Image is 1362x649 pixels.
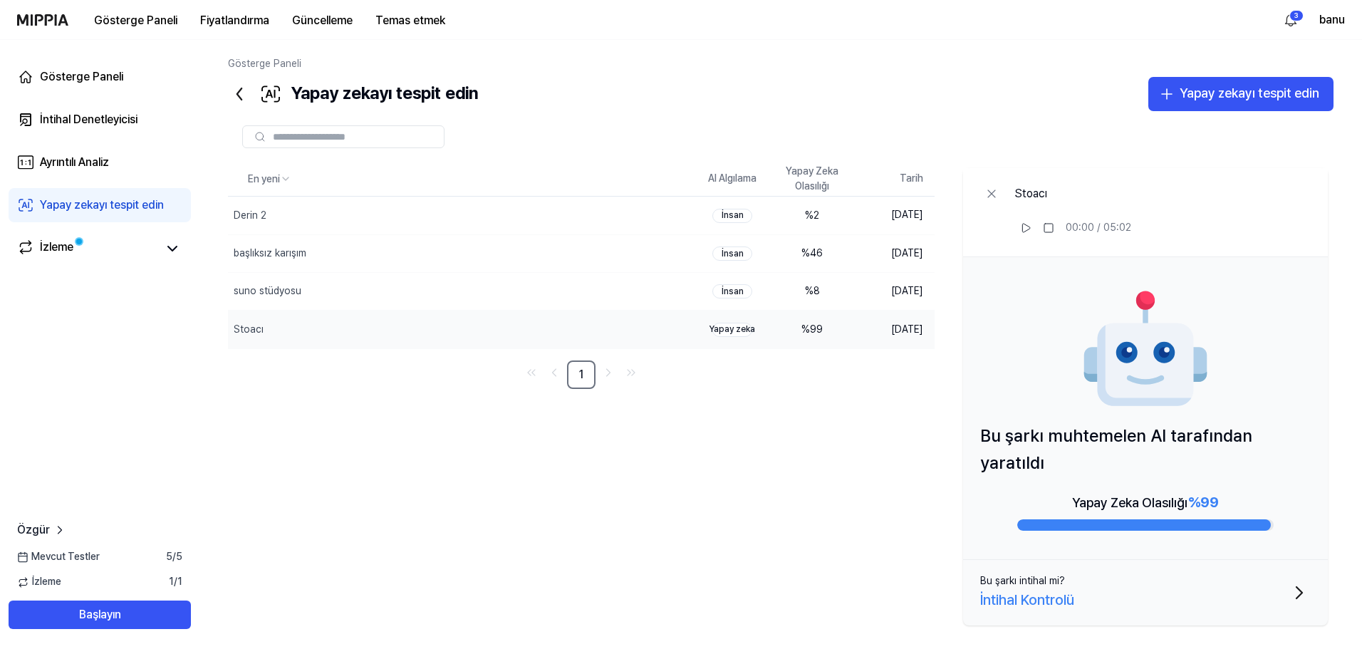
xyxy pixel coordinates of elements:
[1180,85,1319,100] font: Yapay zekayı tespit edin
[521,363,541,383] a: İlk sayfaya git
[980,575,1065,586] font: Bu şarkı intihal mi?
[891,247,923,259] font: [DATE]
[598,363,618,383] a: Sonraki sayfaya git
[805,209,813,221] font: %
[709,324,755,334] font: Yapay zeka
[375,14,445,27] font: Temas etmek
[891,286,923,297] font: [DATE]
[281,1,364,40] a: Güncelleme
[31,551,100,562] font: Mevcut Testler
[364,6,457,35] button: Temas etmek
[722,210,744,220] font: İnsan
[17,521,67,539] a: Özgür
[40,240,73,254] font: İzleme
[32,576,61,587] font: İzleme
[1279,9,1302,31] button: 알림3
[544,363,564,383] a: Önceki sayfaya git
[9,145,191,180] a: Ayrıntılı Analiz
[1200,494,1219,511] font: 99
[17,239,157,259] a: İzleme
[786,166,838,192] font: Yapay Zeka Olasılığı
[40,198,164,212] font: Yapay zekayı tespit edin
[291,83,478,103] font: Yapay zekayı tespit edin
[228,360,935,389] nav: sayfalandırma
[234,285,301,296] font: suno stüdyosu
[174,576,177,587] font: /
[292,14,353,27] font: Güncelleme
[963,560,1328,625] button: Bu şarkı intihal mi?İntihal Kontrolü
[83,6,189,35] button: Gösterge Paneli
[1066,222,1131,233] font: 00:00 / 05:02
[166,551,172,562] font: 5
[234,209,266,221] font: Derin 2
[79,608,121,621] font: Başlayın
[1072,495,1187,510] font: Yapay Zeka Olasılığı
[234,323,264,335] font: Stoacı
[567,360,596,389] a: 1
[621,363,641,383] a: Son sayfaya git
[169,576,174,587] font: 1
[900,173,923,185] font: Tarih
[94,14,177,27] font: Gösterge Paneli
[40,155,109,169] font: Ayrıntılı Analiz
[1319,11,1345,28] button: banu
[810,323,823,335] font: 99
[1319,13,1345,26] font: banu
[234,247,306,259] font: başlıksız karışım
[801,323,810,335] font: %
[1294,11,1299,19] font: 3
[9,188,191,222] a: Yapay zekayı tespit edin
[176,551,182,562] font: 5
[810,247,823,259] font: 46
[980,591,1074,608] font: İntihal Kontrolü
[1081,286,1210,414] img: Yapay zeka
[40,70,123,83] font: Gösterge Paneli
[805,285,813,296] font: %
[228,58,301,69] a: Gösterge Paneli
[801,247,810,259] font: %
[9,103,191,137] a: İntihal Denetleyicisi
[813,285,820,296] font: 8
[17,14,68,26] img: logo
[189,6,281,35] button: Fiyatlandırma
[813,209,819,221] font: 2
[9,60,191,94] a: Gösterge Paneli
[9,601,191,629] button: Başlayın
[172,551,176,562] font: /
[200,14,269,27] font: Fiyatlandırma
[708,173,757,185] font: AI Algılama
[1148,77,1334,111] button: Yapay zekayı tespit edin
[17,523,50,536] font: Özgür
[722,286,744,296] font: İnsan
[891,323,923,335] font: [DATE]
[980,425,1252,473] font: Bu şarkı muhtemelen AI tarafından yaratıldı
[1187,494,1200,511] font: %
[40,113,137,126] font: İntihal Denetleyicisi
[1014,187,1047,200] font: Stoacı
[579,368,583,381] font: 1
[177,576,182,587] font: 1
[891,209,923,221] font: [DATE]
[1282,11,1299,28] img: 알림
[281,6,364,35] button: Güncelleme
[722,249,744,259] font: İnsan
